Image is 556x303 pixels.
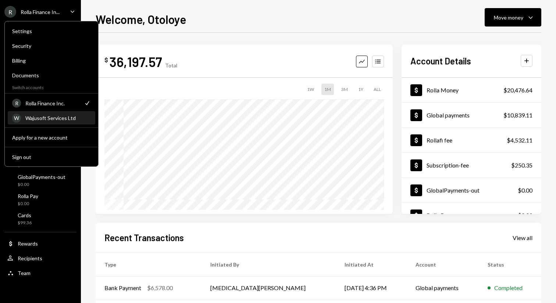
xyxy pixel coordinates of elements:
div: Total [165,62,177,68]
a: Cards$99.36 [4,210,76,228]
div: Wajusoft Services Ltd [25,115,91,121]
div: $ [104,56,108,64]
th: Account [407,253,479,276]
button: Move money [485,8,541,27]
td: [MEDICAL_DATA][PERSON_NAME] [202,276,335,300]
div: $0.00 [518,186,532,195]
div: Switch accounts [5,83,98,90]
div: Sign out [12,154,91,160]
a: WWajusoft Services Ltd [8,111,95,124]
a: Documents [8,68,95,82]
div: Move money [494,14,523,21]
a: Rolla Pay$0.00 [402,203,541,228]
div: Completed [494,283,523,292]
button: Apply for a new account [8,131,95,144]
a: Rollafi fee$4,532.11 [402,128,541,152]
div: $0.00 [18,182,65,188]
td: Global payments [407,276,479,300]
div: 36,197.57 [110,53,162,70]
a: Rolla Money$20,476.64 [402,78,541,102]
div: Rolla Money [427,87,459,94]
h2: Recent Transactions [104,232,184,244]
th: Type [96,253,202,276]
div: $20,476.64 [503,86,532,95]
a: Subscription-fee$250.35 [402,153,541,177]
div: Rolla Finance Inc. [25,100,79,106]
td: [DATE] 4:36 PM [336,276,407,300]
a: Global payments$10,839.11 [402,103,541,127]
div: Team [18,270,31,276]
th: Initiated At [336,253,407,276]
div: $250.35 [511,161,532,170]
a: Team [4,266,76,279]
div: 1M [321,84,334,95]
div: Global payments [427,112,470,119]
div: Rolla Finance In... [21,9,60,15]
a: Rewards [4,237,76,250]
a: Settings [8,24,95,38]
div: $6,578.00 [147,283,173,292]
div: Settings [12,28,91,34]
div: 1W [304,84,317,95]
a: Billing [8,54,95,67]
div: Subscription-fee [427,162,469,169]
div: 1Y [355,84,366,95]
div: $0.00 [518,211,532,220]
div: $99.36 [18,220,32,226]
div: R [4,6,16,18]
div: ALL [371,84,384,95]
a: Security [8,39,95,52]
div: $4,532.11 [507,136,532,145]
a: Rolla Pay$0.00 [4,191,76,208]
div: Bank Payment [104,283,141,292]
div: Apply for a new account [12,134,91,141]
div: GlobalPayments-out [427,187,480,194]
h1: Welcome, Otoloye [96,12,186,27]
th: Initiated By [202,253,335,276]
button: Sign out [8,151,95,164]
div: View all [513,234,532,242]
div: Rolla Pay [18,193,38,199]
div: Documents [12,72,91,78]
div: GlobalPayments-out [18,174,65,180]
div: R [12,99,21,108]
a: GlobalPayments-out$0.00 [402,178,541,202]
a: GlobalPayments-out$0.00 [4,172,76,189]
div: 3M [338,84,351,95]
div: Security [12,43,91,49]
a: View all [513,233,532,242]
h2: Account Details [410,55,471,67]
th: Status [479,253,541,276]
a: Recipients [4,251,76,265]
div: Cards [18,212,32,218]
div: Billing [12,57,91,64]
div: Rolla Pay [427,212,450,219]
div: $0.00 [18,201,38,207]
div: Recipients [18,255,42,261]
div: W [12,114,21,123]
div: Rollafi fee [427,137,452,144]
div: $10,839.11 [503,111,532,120]
div: Rewards [18,240,38,247]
